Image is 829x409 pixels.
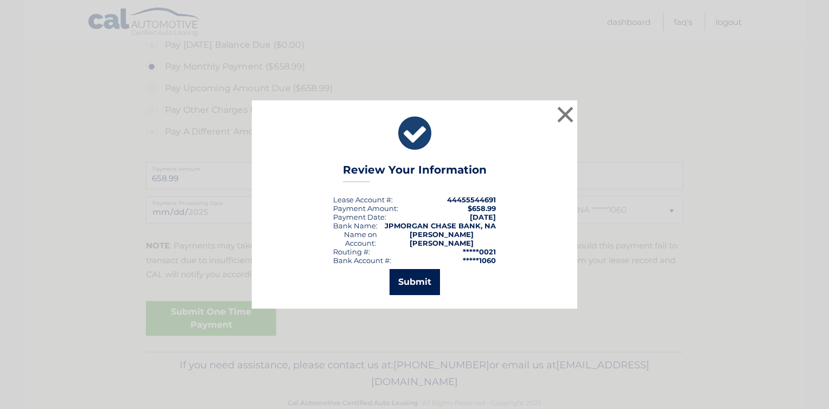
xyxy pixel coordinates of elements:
[333,256,391,265] div: Bank Account #:
[333,204,398,213] div: Payment Amount:
[333,221,378,230] div: Bank Name:
[333,195,393,204] div: Lease Account #:
[390,269,440,295] button: Submit
[333,230,388,247] div: Name on Account:
[410,230,474,247] strong: [PERSON_NAME] [PERSON_NAME]
[333,213,385,221] span: Payment Date
[385,221,496,230] strong: JPMORGAN CHASE BANK, NA
[554,104,576,125] button: ×
[447,195,496,204] strong: 44455544691
[343,163,487,182] h3: Review Your Information
[468,204,496,213] span: $658.99
[470,213,496,221] span: [DATE]
[333,247,370,256] div: Routing #:
[333,213,386,221] div: :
